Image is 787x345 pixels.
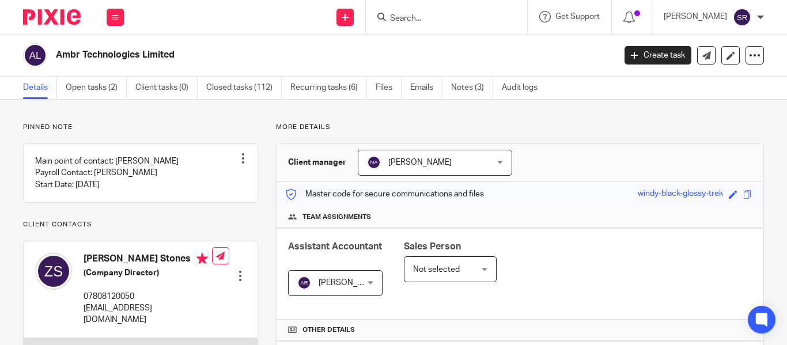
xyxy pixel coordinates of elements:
h3: Client manager [288,157,346,168]
a: Create task [625,46,691,65]
a: Closed tasks (112) [206,77,282,99]
span: Team assignments [302,213,371,222]
a: Notes (3) [451,77,493,99]
h4: [PERSON_NAME] Stones [84,253,212,267]
div: windy-black-glossy-trek [638,188,723,201]
a: Open tasks (2) [66,77,127,99]
img: svg%3E [23,43,47,67]
input: Search [389,14,493,24]
span: [PERSON_NAME] [388,158,452,166]
p: Pinned note [23,123,258,132]
p: Master code for secure communications and files [285,188,484,200]
span: Sales Person [404,242,461,251]
a: Recurring tasks (6) [290,77,367,99]
img: svg%3E [35,253,72,290]
a: Files [376,77,402,99]
a: Details [23,77,57,99]
p: [EMAIL_ADDRESS][DOMAIN_NAME] [84,302,212,326]
img: svg%3E [733,8,751,26]
h2: Ambr Technologies Limited [56,49,497,61]
a: Emails [410,77,442,99]
span: Not selected [413,266,460,274]
span: [PERSON_NAME] [319,279,382,287]
p: More details [276,123,764,132]
img: svg%3E [367,156,381,169]
p: Client contacts [23,220,258,229]
p: 07808120050 [84,291,212,302]
a: Client tasks (0) [135,77,198,99]
img: svg%3E [297,276,311,290]
span: Get Support [555,13,600,21]
img: Pixie [23,9,81,25]
span: Other details [302,325,355,335]
i: Primary [196,253,208,264]
span: Assistant Accountant [288,242,382,251]
p: [PERSON_NAME] [664,11,727,22]
a: Audit logs [502,77,546,99]
h5: (Company Director) [84,267,212,279]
